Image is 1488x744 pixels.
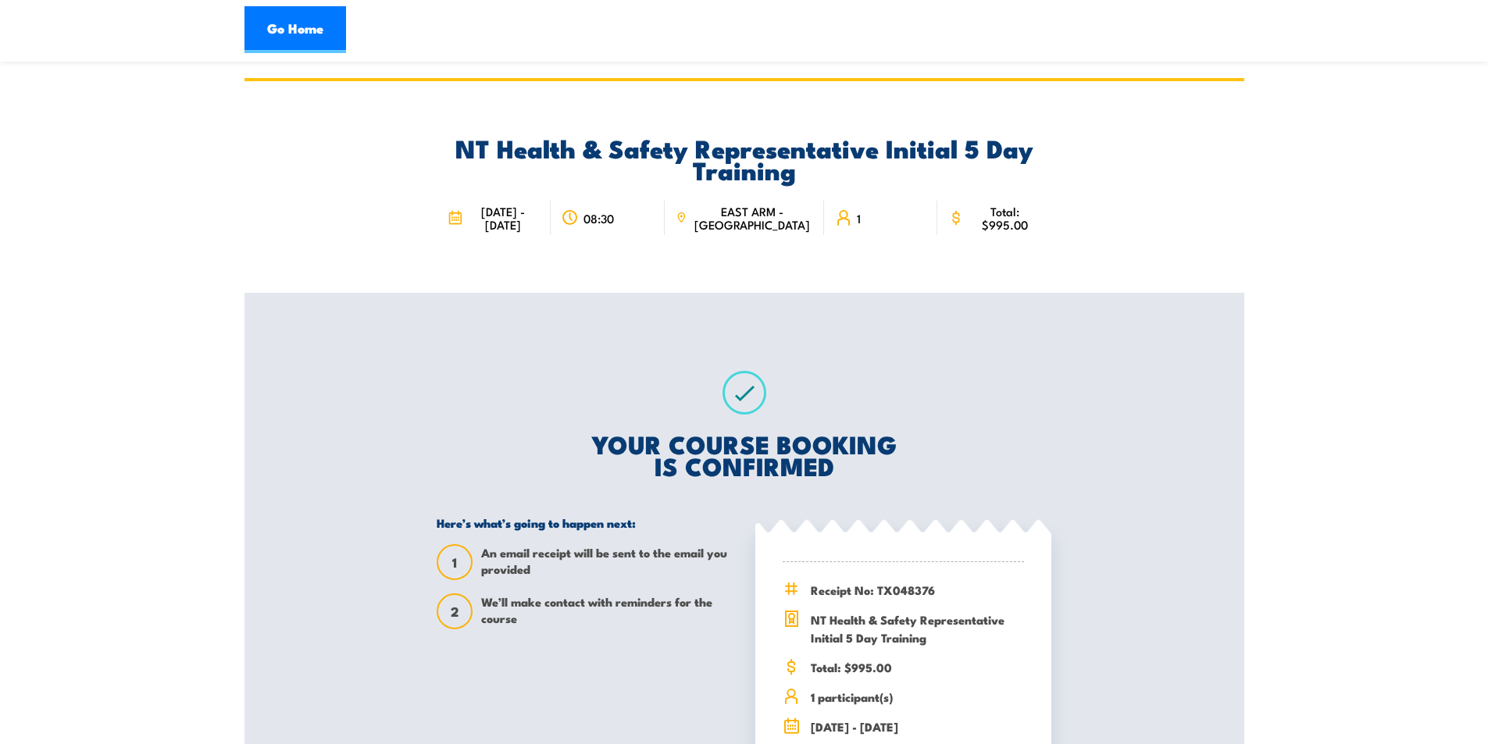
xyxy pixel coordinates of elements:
[969,205,1040,231] span: Total: $995.00
[438,554,471,571] span: 1
[467,205,540,231] span: [DATE] - [DATE]
[811,581,1024,599] span: Receipt No: TX048376
[481,544,733,580] span: An email receipt will be sent to the email you provided
[811,717,1024,735] span: [DATE] - [DATE]
[811,611,1024,646] span: NT Health & Safety Representative Initial 5 Day Training
[811,688,1024,706] span: 1 participant(s)
[437,137,1051,180] h2: NT Health & Safety Representative Initial 5 Day Training
[481,593,733,629] span: We’ll make contact with reminders for the course
[691,205,812,231] span: EAST ARM - [GEOGRAPHIC_DATA]
[437,515,733,530] h5: Here’s what’s going to happen next:
[811,658,1024,676] span: Total: $995.00
[244,6,346,53] a: Go Home
[437,433,1051,476] h2: YOUR COURSE BOOKING IS CONFIRMED
[857,212,861,225] span: 1
[438,603,471,620] span: 2
[583,212,614,225] span: 08:30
